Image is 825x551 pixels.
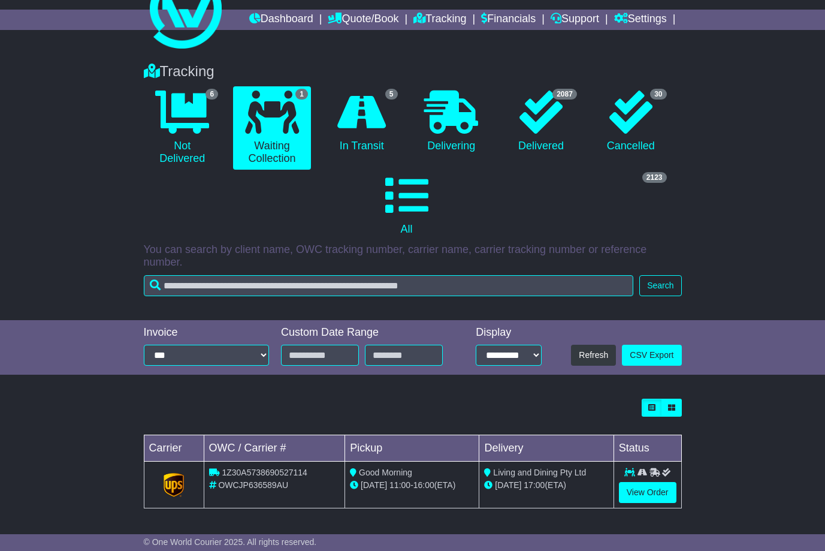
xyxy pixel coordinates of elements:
span: 1 [295,89,308,100]
a: 2087 Delivered [502,86,580,157]
a: 2123 All [144,170,670,240]
div: (ETA) [484,479,608,492]
td: OWC / Carrier # [204,435,345,462]
p: You can search by client name, OWC tracking number, carrier name, carrier tracking number or refe... [144,243,682,269]
a: CSV Export [622,345,681,366]
div: Custom Date Range [281,326,452,339]
a: 1 Waiting Collection [233,86,311,170]
td: Carrier [144,435,204,462]
a: Support [551,10,599,30]
a: 5 In Transit [323,86,401,157]
a: Delivering [413,86,491,157]
button: Refresh [571,345,616,366]
div: Display [476,326,542,339]
span: OWCJP636589AU [218,480,288,490]
span: 11:00 [389,480,410,490]
a: View Order [619,482,676,503]
button: Search [639,275,681,296]
img: GetCarrierServiceLogo [164,473,184,497]
span: © One World Courier 2025. All rights reserved. [144,537,317,547]
span: 2123 [642,172,667,183]
div: - (ETA) [350,479,474,492]
td: Delivery [479,435,614,462]
td: Status [614,435,681,462]
span: 2087 [552,89,577,100]
a: 6 Not Delivered [143,86,221,170]
span: 5 [385,89,398,100]
a: Quote/Book [328,10,398,30]
a: Dashboard [249,10,313,30]
span: 1Z30A5738690527114 [222,468,307,477]
td: Pickup [345,435,479,462]
a: 30 Cancelled [592,86,670,157]
div: Tracking [138,63,688,80]
span: 17:00 [524,480,545,490]
a: Tracking [413,10,466,30]
span: 6 [206,89,218,100]
a: Financials [481,10,536,30]
span: 30 [650,89,666,100]
span: Living and Dining Pty Ltd [493,468,586,477]
span: 16:00 [413,480,434,490]
a: Settings [614,10,667,30]
span: [DATE] [361,480,387,490]
div: Invoice [144,326,270,339]
span: Good Morning [359,468,412,477]
span: [DATE] [495,480,521,490]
